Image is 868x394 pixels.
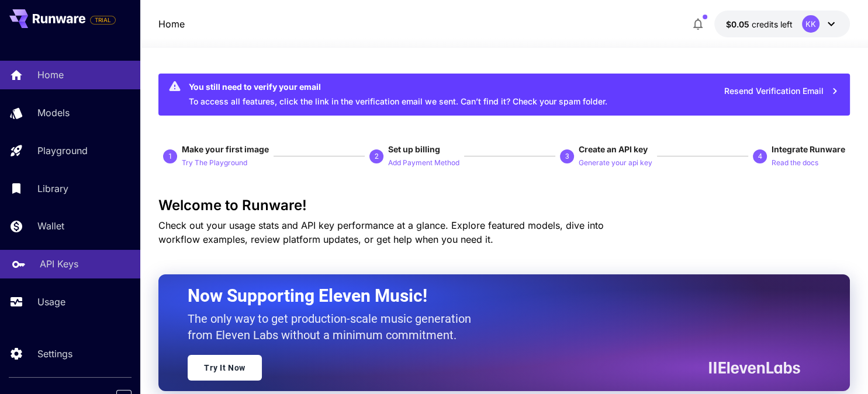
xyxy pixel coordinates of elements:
div: To access all features, click the link in the verification email we sent. Can’t find it? Check yo... [189,77,607,112]
a: Home [158,17,185,31]
p: API Keys [40,257,78,271]
span: credits left [752,19,793,29]
button: Add Payment Method [388,155,459,169]
p: Home [37,68,64,82]
p: Models [37,106,70,120]
h2: Now Supporting Eleven Music! [188,285,791,307]
div: $0.05 [726,18,793,30]
span: Set up billing [388,144,440,154]
p: 1 [168,151,172,162]
p: Try The Playground [182,158,247,169]
span: Make your first image [182,144,269,154]
p: Usage [37,295,65,309]
span: Add your payment card to enable full platform functionality. [90,13,116,27]
button: Read the docs [772,155,818,169]
span: Create an API key [579,144,648,154]
button: Try The Playground [182,155,247,169]
p: Library [37,182,68,196]
p: 3 [565,151,569,162]
p: Add Payment Method [388,158,459,169]
p: Generate your api key [579,158,652,169]
span: TRIAL [91,16,115,25]
button: Generate your api key [579,155,652,169]
p: Read the docs [772,158,818,169]
span: $0.05 [726,19,752,29]
p: Settings [37,347,72,361]
p: 2 [375,151,379,162]
button: $0.05KK [714,11,850,37]
nav: breadcrumb [158,17,185,31]
p: 4 [758,151,762,162]
button: Resend Verification Email [718,79,845,103]
span: Integrate Runware [772,144,845,154]
span: Check out your usage stats and API key performance at a glance. Explore featured models, dive int... [158,219,604,245]
h3: Welcome to Runware! [158,197,850,214]
p: Playground [37,144,88,158]
div: You still need to verify your email [189,81,607,93]
div: KK [802,15,819,33]
a: Try It Now [188,355,262,381]
p: The only way to get production-scale music generation from Eleven Labs without a minimum commitment. [188,311,480,343]
p: Wallet [37,219,64,233]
